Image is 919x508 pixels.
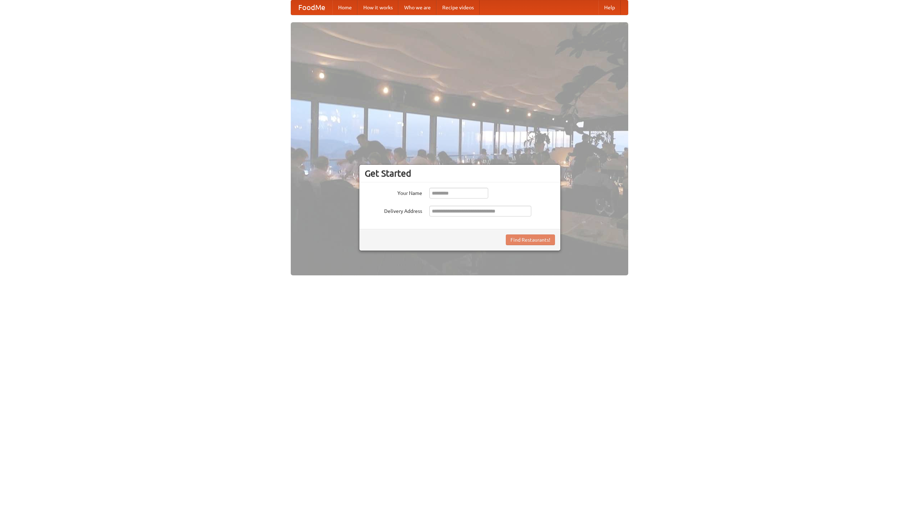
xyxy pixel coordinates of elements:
button: Find Restaurants! [506,234,555,245]
label: Delivery Address [365,206,422,215]
a: FoodMe [291,0,332,15]
a: Home [332,0,358,15]
a: How it works [358,0,398,15]
label: Your Name [365,188,422,197]
h3: Get Started [365,168,555,179]
a: Recipe videos [437,0,480,15]
a: Help [598,0,621,15]
a: Who we are [398,0,437,15]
